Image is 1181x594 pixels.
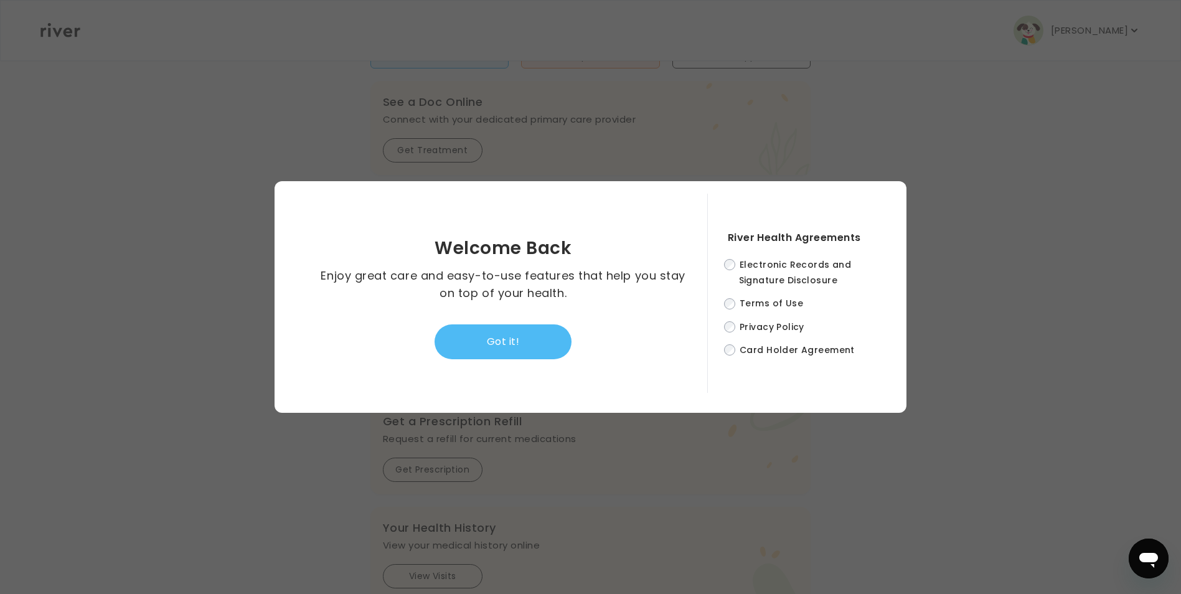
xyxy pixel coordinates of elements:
[740,298,803,310] span: Terms of Use
[435,240,572,257] h3: Welcome Back
[1129,539,1169,578] iframe: Button to launch messaging window
[435,324,572,359] button: Got it!
[739,258,852,286] span: Electronic Records and Signature Disclosure
[740,321,804,333] span: Privacy Policy
[320,267,687,302] p: Enjoy great care and easy-to-use features that help you stay on top of your health.
[740,344,855,356] span: Card Holder Agreement
[728,229,882,247] h4: River Health Agreements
